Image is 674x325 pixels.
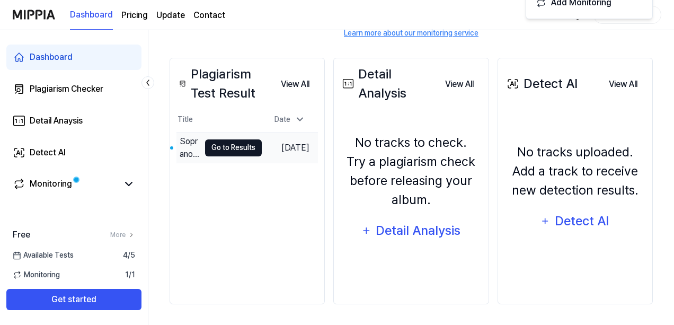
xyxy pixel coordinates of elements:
[272,74,318,95] button: View All
[6,108,141,134] a: Detail Anaysis
[70,1,113,30] a: Dashboard
[13,250,74,261] span: Available Tests
[262,133,318,163] td: [DATE]
[6,76,141,102] a: Plagiarism Checker
[600,73,646,95] a: View All
[110,230,135,240] a: More
[6,140,141,165] a: Detect AI
[340,65,436,103] div: Detail Analysis
[554,211,610,231] div: Detect AI
[30,178,72,190] div: Monitoring
[176,65,272,103] div: Plagiarism Test Result
[205,139,262,156] button: Go to Results
[272,73,318,95] a: View All
[193,9,225,22] a: Contact
[13,178,118,190] a: Monitoring
[180,135,200,161] div: SopranosSong
[340,133,482,209] div: No tracks to check. Try a plagiarism check before releasing your album.
[6,45,141,70] a: Dashboard
[156,9,185,22] a: Update
[30,115,83,127] div: Detail Anaysis
[30,51,73,64] div: Dashboard
[600,74,646,95] button: View All
[125,269,135,280] span: 1 / 1
[30,146,66,159] div: Detect AI
[13,269,60,280] span: Monitoring
[504,143,646,200] div: No tracks uploaded. Add a track to receive new detection results.
[6,289,141,310] button: Get started
[13,229,30,241] span: Free
[354,218,468,243] button: Detail Analysis
[121,9,148,22] a: Pricing
[437,73,482,95] a: View All
[437,74,482,95] button: View All
[504,74,578,93] div: Detect AI
[344,28,478,39] a: Learn more about our monitoring service
[30,83,103,95] div: Plagiarism Checker
[375,221,462,241] div: Detail Analysis
[270,111,309,128] div: Date
[176,107,262,133] th: Title
[534,208,616,234] button: Detect AI
[123,250,135,261] span: 4 / 5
